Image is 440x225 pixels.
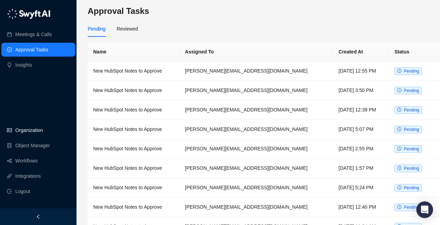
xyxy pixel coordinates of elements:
a: Insights [15,58,32,72]
td: New HubSpot Notes to Approve [88,139,179,159]
span: Pending [404,108,419,112]
td: [PERSON_NAME][EMAIL_ADDRESS][DOMAIN_NAME] [179,61,333,81]
td: [PERSON_NAME][EMAIL_ADDRESS][DOMAIN_NAME] [179,81,333,100]
span: clock-circle [397,108,401,112]
a: Workflows [15,154,38,168]
div: Pending [88,25,105,33]
span: logout [7,189,12,194]
a: Object Manager [15,139,50,152]
span: Pending [404,185,419,190]
td: New HubSpot Notes to Approve [88,159,179,178]
td: [PERSON_NAME][EMAIL_ADDRESS][DOMAIN_NAME] [179,198,333,217]
span: Pending [404,205,419,210]
span: Pending [404,69,419,74]
td: [DATE] 5:24 PM [333,178,389,198]
a: Approval Tasks [15,43,48,57]
td: [DATE] 12:40 PM [333,198,389,217]
span: Logout [15,184,30,198]
th: Name [88,42,179,61]
td: New HubSpot Notes to Approve [88,120,179,139]
span: clock-circle [397,127,401,131]
td: [PERSON_NAME][EMAIL_ADDRESS][DOMAIN_NAME] [179,159,333,178]
td: New HubSpot Notes to Approve [88,198,179,217]
td: New HubSpot Notes to Approve [88,61,179,81]
td: [PERSON_NAME][EMAIL_ADDRESS][DOMAIN_NAME] [179,120,333,139]
span: clock-circle [397,205,401,209]
div: Open Intercom Messenger [416,201,433,218]
span: Pending [404,147,419,151]
span: clock-circle [397,166,401,170]
span: Pending [404,88,419,93]
td: New HubSpot Notes to Approve [88,81,179,100]
td: [DATE] 3:50 PM [333,81,389,100]
td: [PERSON_NAME][EMAIL_ADDRESS][DOMAIN_NAME] [179,100,333,120]
td: [DATE] 12:55 PM [333,61,389,81]
a: Organization [15,123,43,137]
span: Pending [404,166,419,171]
span: clock-circle [397,185,401,190]
span: clock-circle [397,147,401,151]
td: [DATE] 12:39 PM [333,100,389,120]
span: left [36,214,41,219]
th: Created At [333,42,389,61]
td: [PERSON_NAME][EMAIL_ADDRESS][DOMAIN_NAME] [179,139,333,159]
span: clock-circle [397,88,401,92]
td: [PERSON_NAME][EMAIL_ADDRESS][DOMAIN_NAME] [179,178,333,198]
td: [DATE] 1:57 PM [333,159,389,178]
span: Pending [404,127,419,132]
a: Meetings & Calls [15,27,52,41]
td: [DATE] 5:07 PM [333,120,389,139]
td: New HubSpot Notes to Approve [88,178,179,198]
div: Reviewed [117,25,138,33]
td: New HubSpot Notes to Approve [88,100,179,120]
a: Integrations [15,169,41,183]
span: clock-circle [397,69,401,73]
th: Assigned To [179,42,333,61]
img: logo-05li4sbe.png [7,9,50,19]
td: [DATE] 2:55 PM [333,139,389,159]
